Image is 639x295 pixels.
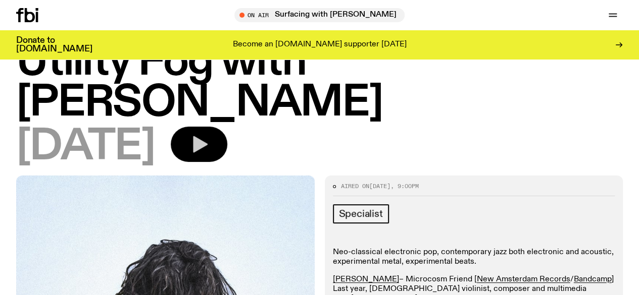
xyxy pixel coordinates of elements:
[390,182,419,190] span: , 9:00pm
[333,275,399,283] a: [PERSON_NAME]
[333,248,615,267] p: Neo-classical electronic pop, contemporary jazz both electronic and acoustic, experimental metal,...
[16,127,155,167] span: [DATE]
[16,36,92,53] h3: Donate to [DOMAIN_NAME]
[333,204,389,223] a: Specialist
[16,42,623,124] h1: Utility Fog with [PERSON_NAME]
[234,8,405,22] button: On AirSurfacing with [PERSON_NAME]
[341,182,369,190] span: Aired on
[369,182,390,190] span: [DATE]
[233,40,407,49] p: Become an [DOMAIN_NAME] supporter [DATE]
[339,208,383,219] span: Specialist
[574,275,612,283] a: Bandcamp
[477,275,570,283] a: New Amsterdam Records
